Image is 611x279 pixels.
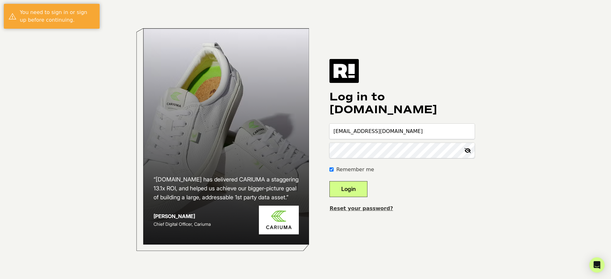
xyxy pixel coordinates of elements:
button: Login [329,181,367,197]
input: Email [329,124,475,139]
label: Remember me [336,166,374,173]
img: Retention.com [329,59,359,83]
h2: “[DOMAIN_NAME] has delivered CARIUMA a staggering 13.1x ROI, and helped us achieve our bigger-pic... [154,175,299,202]
strong: [PERSON_NAME] [154,213,195,219]
div: You need to sign in or sign up before continuing. [20,9,95,24]
a: Reset your password? [329,205,393,211]
h1: Log in to [DOMAIN_NAME] [329,91,475,116]
img: Cariuma [259,206,299,235]
div: Open Intercom Messenger [589,257,605,273]
span: Chief Digital Officer, Cariuma [154,221,211,227]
